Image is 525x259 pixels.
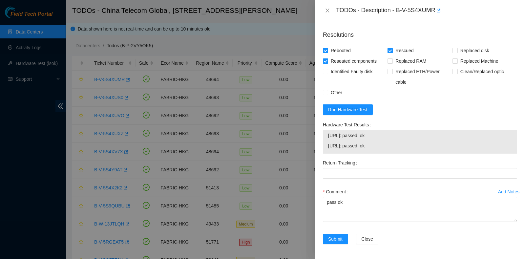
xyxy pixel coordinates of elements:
button: Add Notes [498,186,520,197]
span: [URL]: passed: ok [328,132,512,139]
button: Submit [323,234,348,244]
span: Close [361,235,373,243]
span: Other [328,87,345,98]
span: Replaced Machine [458,56,501,66]
span: Replaced disk [458,45,492,56]
label: Return Tracking [323,158,360,168]
p: Resolutions [323,25,517,39]
span: Rescued [393,45,416,56]
button: Run Hardware Test [323,104,373,115]
span: close [325,8,330,13]
span: Replaced RAM [393,56,429,66]
div: Add Notes [498,189,519,194]
span: Run Hardware Test [328,106,367,113]
span: Replaced ETH/Power cable [393,66,452,87]
label: Hardware Test Results [323,119,373,130]
div: TODOs - Description - B-V-5S4XUMR [336,5,517,16]
span: Submit [328,235,343,243]
textarea: Comment [323,197,517,222]
span: Rebooted [328,45,353,56]
button: Close [356,234,378,244]
span: Identified Faulty disk [328,66,375,77]
span: Clean/Replaced optic [458,66,507,77]
span: Reseated components [328,56,379,66]
span: [URL]: passed: ok [328,142,512,149]
label: Comment [323,186,350,197]
button: Close [323,8,332,14]
input: Return Tracking [323,168,517,179]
